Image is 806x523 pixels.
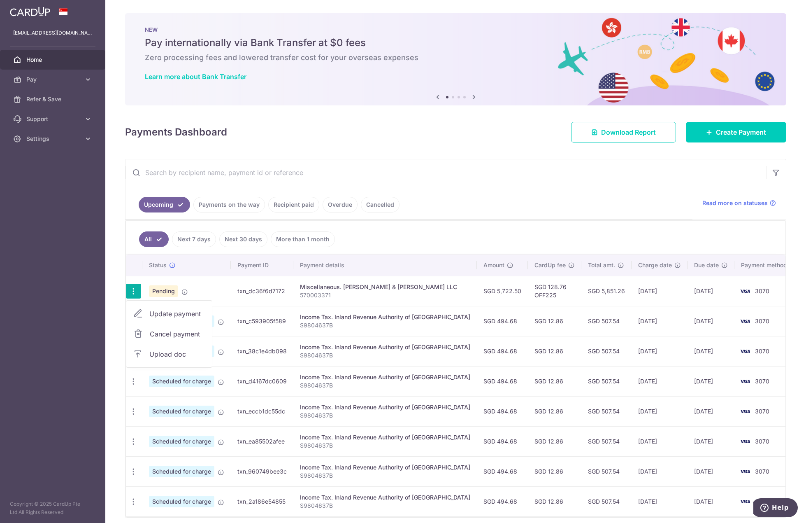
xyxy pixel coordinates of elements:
[571,122,676,142] a: Download Report
[149,466,214,477] span: Scheduled for charge
[300,433,470,441] div: Income Tax. Inland Revenue Authority of [GEOGRAPHIC_DATA]
[632,366,688,396] td: [DATE]
[702,199,768,207] span: Read more on statuses
[477,486,528,516] td: SGD 494.68
[528,486,581,516] td: SGD 12.86
[528,366,581,396] td: SGD 12.86
[528,456,581,486] td: SGD 12.86
[323,197,358,212] a: Overdue
[231,486,293,516] td: txn_2a186e54855
[632,456,688,486] td: [DATE]
[581,366,632,396] td: SGD 507.54
[300,463,470,472] div: Income Tax. Inland Revenue Authority of [GEOGRAPHIC_DATA]
[688,396,734,426] td: [DATE]
[581,396,632,426] td: SGD 507.54
[149,406,214,417] span: Scheduled for charge
[755,348,769,355] span: 3070
[231,254,293,276] th: Payment ID
[271,231,335,247] a: More than 1 month
[193,197,265,212] a: Payments on the way
[477,456,528,486] td: SGD 494.68
[737,497,753,507] img: Bank Card
[231,456,293,486] td: txn_960749bee3c
[477,276,528,306] td: SGD 5,722.50
[734,254,797,276] th: Payment method
[737,406,753,416] img: Bank Card
[737,437,753,446] img: Bank Card
[139,231,169,247] a: All
[632,396,688,426] td: [DATE]
[300,502,470,510] p: S9804637B
[125,159,766,186] input: Search by recipient name, payment id or reference
[528,426,581,456] td: SGD 12.86
[300,321,470,329] p: S9804637B
[26,115,81,123] span: Support
[231,276,293,306] td: txn_dc36f6d7172
[231,426,293,456] td: txn_ea85502afee
[755,498,769,505] span: 3070
[231,396,293,426] td: txn_eccb1dc55dc
[300,472,470,480] p: S9804637B
[528,306,581,336] td: SGD 12.86
[755,378,769,385] span: 3070
[753,498,798,519] iframe: Opens a widget where you can find more information
[149,496,214,507] span: Scheduled for charge
[300,441,470,450] p: S9804637B
[737,286,753,296] img: Bank Card
[361,197,400,212] a: Cancelled
[231,336,293,366] td: txn_38c1e4db098
[688,366,734,396] td: [DATE]
[755,408,769,415] span: 3070
[231,366,293,396] td: txn_d4167dc0609
[702,199,776,207] a: Read more on statuses
[172,231,216,247] a: Next 7 days
[737,376,753,386] img: Bank Card
[477,366,528,396] td: SGD 494.68
[145,26,767,33] p: NEW
[755,287,769,294] span: 3070
[477,336,528,366] td: SGD 494.68
[483,261,504,269] span: Amount
[588,261,615,269] span: Total amt.
[688,456,734,486] td: [DATE]
[300,403,470,411] div: Income Tax. Inland Revenue Authority of [GEOGRAPHIC_DATA]
[632,336,688,366] td: [DATE]
[300,283,470,291] div: Miscellaneous. [PERSON_NAME] & [PERSON_NAME] LLC
[581,426,632,456] td: SGD 507.54
[581,276,632,306] td: SGD 5,851.26
[125,125,227,140] h4: Payments Dashboard
[268,197,319,212] a: Recipient paid
[219,231,267,247] a: Next 30 days
[737,346,753,356] img: Bank Card
[581,336,632,366] td: SGD 507.54
[300,313,470,321] div: Income Tax. Inland Revenue Authority of [GEOGRAPHIC_DATA]
[300,493,470,502] div: Income Tax. Inland Revenue Authority of [GEOGRAPHIC_DATA]
[632,426,688,456] td: [DATE]
[13,29,92,37] p: [EMAIL_ADDRESS][DOMAIN_NAME]
[528,276,581,306] td: SGD 128.76 OFF225
[26,135,81,143] span: Settings
[755,468,769,475] span: 3070
[300,291,470,299] p: 570003371
[145,53,767,63] h6: Zero processing fees and lowered transfer cost for your overseas expenses
[477,306,528,336] td: SGD 494.68
[300,343,470,351] div: Income Tax. Inland Revenue Authority of [GEOGRAPHIC_DATA]
[139,197,190,212] a: Upcoming
[145,72,246,81] a: Learn more about Bank Transfer
[26,95,81,103] span: Refer & Save
[149,261,167,269] span: Status
[755,438,769,445] span: 3070
[149,436,214,447] span: Scheduled for charge
[231,306,293,336] td: txn_c593905f589
[688,486,734,516] td: [DATE]
[632,276,688,306] td: [DATE]
[26,56,81,64] span: Home
[528,396,581,426] td: SGD 12.86
[477,396,528,426] td: SGD 494.68
[688,336,734,366] td: [DATE]
[632,486,688,516] td: [DATE]
[694,261,719,269] span: Due date
[300,411,470,420] p: S9804637B
[755,318,769,325] span: 3070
